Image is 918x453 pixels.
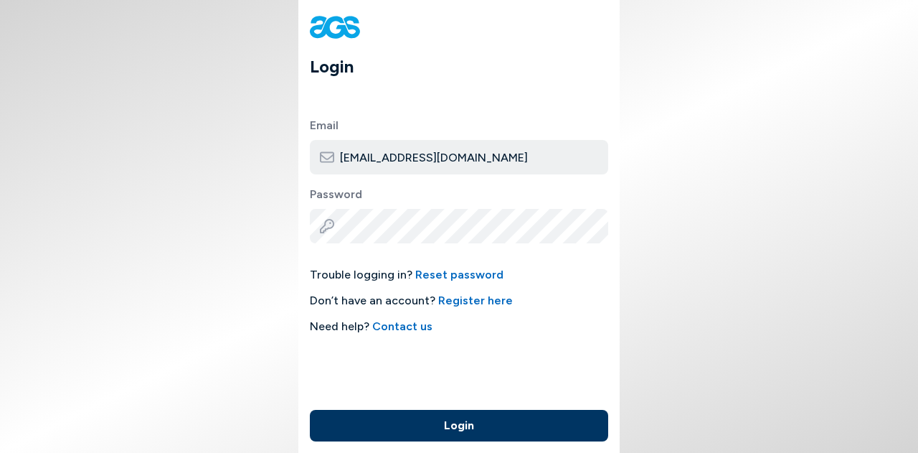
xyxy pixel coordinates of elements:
[310,140,608,174] input: Type here
[310,54,620,80] h1: Login
[415,268,503,281] a: Reset password
[438,294,513,307] a: Register here
[310,318,608,335] span: Need help?
[310,266,608,284] span: Trouble logging in?
[310,117,608,134] label: Email
[310,292,608,309] span: Don’t have an account?
[310,410,608,442] button: Login
[310,186,608,203] label: Password
[372,319,432,333] a: Contact us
